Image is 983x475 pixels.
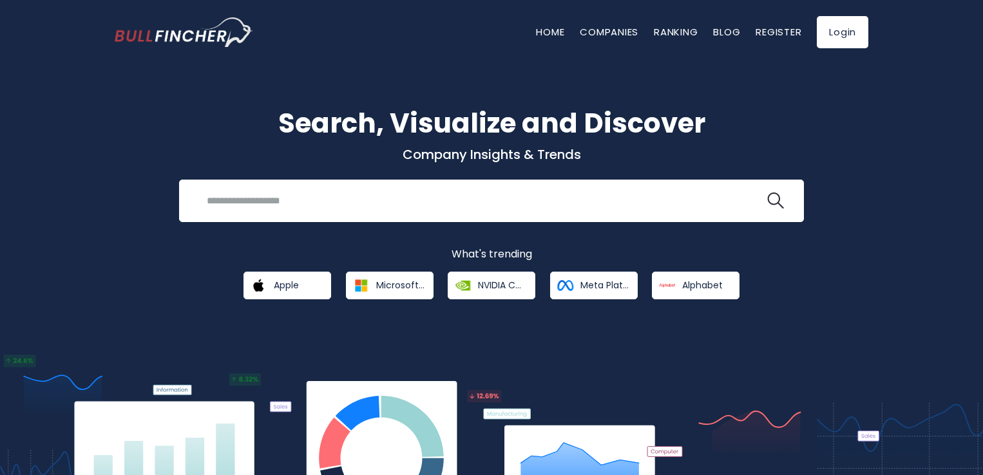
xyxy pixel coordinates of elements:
span: NVIDIA Corporation [478,279,526,291]
h1: Search, Visualize and Discover [115,103,868,144]
a: Blog [713,25,740,39]
a: Microsoft Corporation [346,272,434,299]
span: Alphabet [682,279,723,291]
a: Meta Platforms [550,272,638,299]
a: Go to homepage [115,17,253,47]
p: What's trending [115,248,868,261]
a: Apple [243,272,331,299]
a: Alphabet [652,272,740,299]
span: Microsoft Corporation [376,279,425,291]
span: Meta Platforms [580,279,629,291]
p: Company Insights & Trends [115,146,868,163]
img: bullfincher logo [115,17,253,47]
a: Register [756,25,801,39]
a: Ranking [654,25,698,39]
a: Home [536,25,564,39]
a: Login [817,16,868,48]
span: Apple [274,279,299,291]
a: NVIDIA Corporation [448,272,535,299]
img: search icon [767,192,784,209]
a: Companies [580,25,638,39]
